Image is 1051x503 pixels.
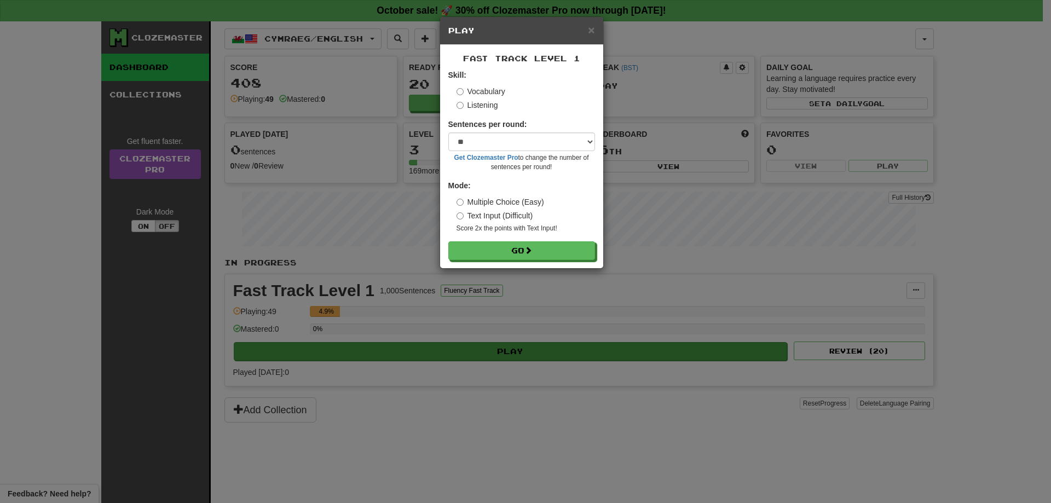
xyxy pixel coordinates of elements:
a: Get Clozemaster Pro [454,154,518,161]
input: Multiple Choice (Easy) [457,199,464,206]
small: Score 2x the points with Text Input ! [457,224,595,233]
label: Sentences per round: [448,119,527,130]
h5: Play [448,25,595,36]
button: Go [448,241,595,260]
input: Vocabulary [457,88,464,95]
label: Multiple Choice (Easy) [457,196,544,207]
span: × [588,24,594,36]
label: Listening [457,100,498,111]
button: Close [588,24,594,36]
strong: Skill: [448,71,466,79]
label: Vocabulary [457,86,505,97]
input: Listening [457,102,464,109]
label: Text Input (Difficult) [457,210,533,221]
input: Text Input (Difficult) [457,212,464,219]
strong: Mode: [448,181,471,190]
small: to change the number of sentences per round! [448,153,595,172]
span: Fast Track Level 1 [463,54,580,63]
